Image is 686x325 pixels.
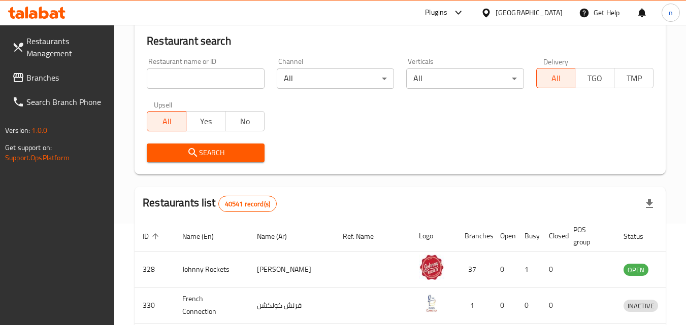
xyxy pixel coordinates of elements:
[624,264,648,276] span: OPEN
[541,221,565,251] th: Closed
[614,68,654,88] button: TMP
[257,230,300,242] span: Name (Ar)
[225,111,265,131] button: No
[147,68,264,89] input: Search for restaurant name or ID..
[31,124,47,137] span: 1.0.0
[5,141,52,154] span: Get support on:
[4,29,115,65] a: Restaurants Management
[579,71,610,86] span: TGO
[154,101,173,108] label: Upsell
[456,251,492,287] td: 37
[624,230,657,242] span: Status
[26,71,107,84] span: Branches
[219,199,276,209] span: 40541 record(s)
[4,90,115,114] a: Search Branch Phone
[26,35,107,59] span: Restaurants Management
[26,96,107,108] span: Search Branch Phone
[456,221,492,251] th: Branches
[147,111,186,131] button: All
[218,196,277,212] div: Total records count
[174,287,249,323] td: French Connection
[343,230,387,242] span: Ref. Name
[190,114,221,129] span: Yes
[419,255,444,280] img: Johnny Rockets
[575,68,614,88] button: TGO
[541,287,565,323] td: 0
[147,143,264,162] button: Search
[492,287,516,323] td: 0
[492,251,516,287] td: 0
[573,224,603,248] span: POS group
[492,221,516,251] th: Open
[182,230,227,242] span: Name (En)
[419,291,444,316] img: French Connection
[249,251,335,287] td: [PERSON_NAME]
[637,192,662,216] div: Export file
[543,58,569,65] label: Delivery
[5,151,70,164] a: Support.OpsPlatform
[669,7,673,18] span: n
[516,221,541,251] th: Busy
[135,287,174,323] td: 330
[425,7,447,19] div: Plugins
[496,7,563,18] div: [GEOGRAPHIC_DATA]
[143,230,162,242] span: ID
[516,287,541,323] td: 0
[155,147,256,159] span: Search
[541,71,572,86] span: All
[174,251,249,287] td: Johnny Rockets
[5,124,30,137] span: Version:
[277,68,394,89] div: All
[151,114,182,129] span: All
[536,68,576,88] button: All
[618,71,649,86] span: TMP
[147,33,654,49] h2: Restaurant search
[249,287,335,323] td: فرنش كونكشن
[624,300,658,312] div: INACTIVE
[411,221,456,251] th: Logo
[516,251,541,287] td: 1
[4,65,115,90] a: Branches
[230,114,260,129] span: No
[135,251,174,287] td: 328
[541,251,565,287] td: 0
[406,68,524,89] div: All
[456,287,492,323] td: 1
[186,111,225,131] button: Yes
[624,300,658,312] span: INACTIVE
[143,195,277,212] h2: Restaurants list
